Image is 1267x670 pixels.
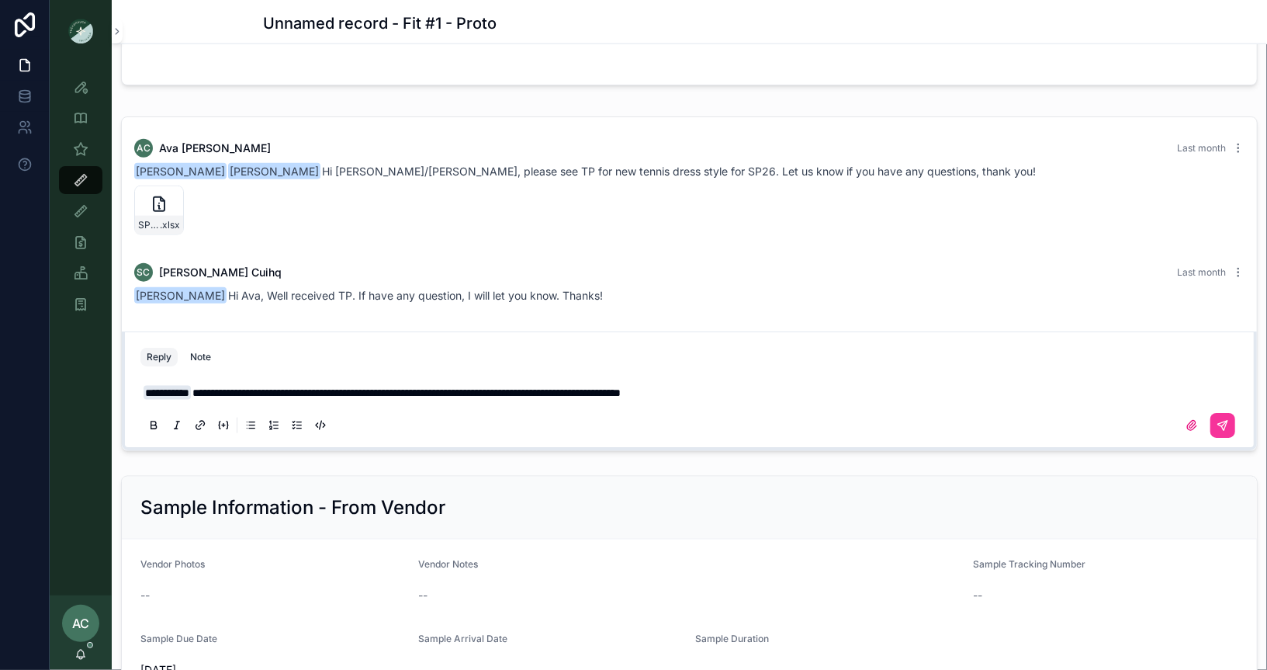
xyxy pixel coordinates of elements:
[263,12,497,34] h1: Unnamed record - Fit #1 - Proto
[140,558,205,570] span: Vendor Photos
[159,265,282,280] span: [PERSON_NAME] Cuihq
[184,348,217,366] button: Note
[418,558,478,570] span: Vendor Notes
[160,219,180,231] span: .xlsx
[973,558,1085,570] span: Sample Tracking Number
[72,614,89,633] span: AC
[418,633,507,644] span: Sample Arrival Date
[137,266,151,279] span: SC
[134,165,1036,178] span: Hi [PERSON_NAME]/[PERSON_NAME], please see TP for new tennis dress style for SP26. Let us know if...
[418,588,428,603] span: --
[134,163,227,179] span: [PERSON_NAME]
[1177,142,1226,154] span: Last month
[140,588,150,603] span: --
[1177,266,1226,278] span: Last month
[696,633,770,644] span: Sample Duration
[50,62,112,338] div: scrollable content
[134,289,603,302] span: Hi Ava, Well received TP. If have any question, I will let you know. Thanks!
[138,219,160,231] span: SP26--TN#26-478_Canned-Side-Slit-Walk-in-Dress_[DATE]
[140,348,178,366] button: Reply
[190,351,211,363] div: Note
[137,142,151,154] span: AC
[68,19,93,43] img: App logo
[140,633,217,644] span: Sample Due Date
[228,163,320,179] span: [PERSON_NAME]
[140,495,445,520] h2: Sample Information - From Vendor
[159,141,271,156] span: Ava [PERSON_NAME]
[973,588,982,603] span: --
[134,287,227,304] span: [PERSON_NAME]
